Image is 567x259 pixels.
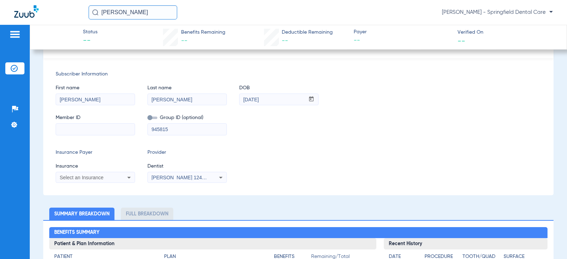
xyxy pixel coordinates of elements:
span: Last name [147,84,227,92]
span: Insurance Payer [56,149,135,156]
span: Dentist [147,163,227,170]
li: Full Breakdown [121,208,173,220]
span: Benefits Remaining [181,29,225,36]
span: Group ID (optional) [147,114,227,122]
span: Provider [147,149,227,156]
span: Subscriber Information [56,71,541,78]
span: -- [83,36,97,46]
span: Select an Insurance [60,175,103,180]
span: -- [181,38,187,44]
span: Deductible Remaining [282,29,333,36]
span: [PERSON_NAME] - Springfield Dental Care [442,9,553,16]
h3: Patient & Plan Information [49,238,376,249]
span: -- [354,36,451,45]
span: -- [282,38,288,44]
span: Status [83,28,97,36]
img: Zuub Logo [14,5,39,18]
span: Member ID [56,114,135,122]
span: Verified On [457,29,555,36]
span: DOB [239,84,319,92]
span: First name [56,84,135,92]
span: -- [457,37,465,44]
span: [PERSON_NAME] 1245769462 [151,175,221,180]
input: Search for patients [89,5,177,19]
h2: Benefits Summary [49,227,547,238]
span: Payer [354,28,451,36]
button: Open calendar [304,94,318,105]
li: Summary Breakdown [49,208,114,220]
img: Search Icon [92,9,99,16]
img: hamburger-icon [9,30,21,39]
span: Insurance [56,163,135,170]
h3: Recent History [384,238,547,249]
